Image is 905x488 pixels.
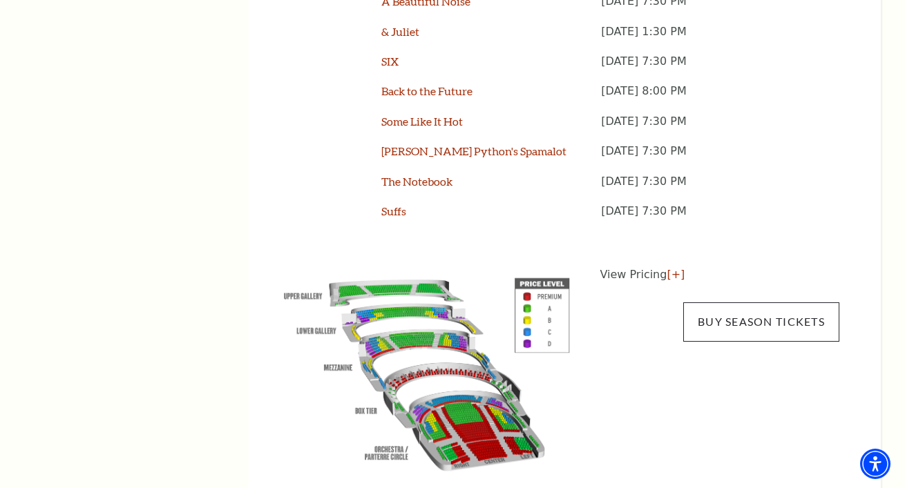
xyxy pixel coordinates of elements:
[381,115,463,128] a: Some Like It Hot
[381,175,452,188] a: The Notebook
[601,84,839,113] p: [DATE] 8:00 PM
[667,268,685,281] a: [+]
[601,54,839,84] p: [DATE] 7:30 PM
[683,302,839,341] a: Buy Season Tickets
[381,25,419,38] a: & Juliet
[600,266,840,283] p: View Pricing
[601,144,839,173] p: [DATE] 7:30 PM
[601,204,839,233] p: [DATE] 7:30 PM
[601,114,839,144] p: [DATE] 7:30 PM
[601,174,839,204] p: [DATE] 7:30 PM
[860,449,890,479] div: Accessibility Menu
[381,204,406,217] a: Suffs
[601,24,839,54] p: [DATE] 1:30 PM
[381,144,566,157] a: [PERSON_NAME] Python's Spamalot
[381,84,473,97] a: Back to the Future
[381,55,399,68] a: SIX
[269,266,584,476] img: View Pricing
